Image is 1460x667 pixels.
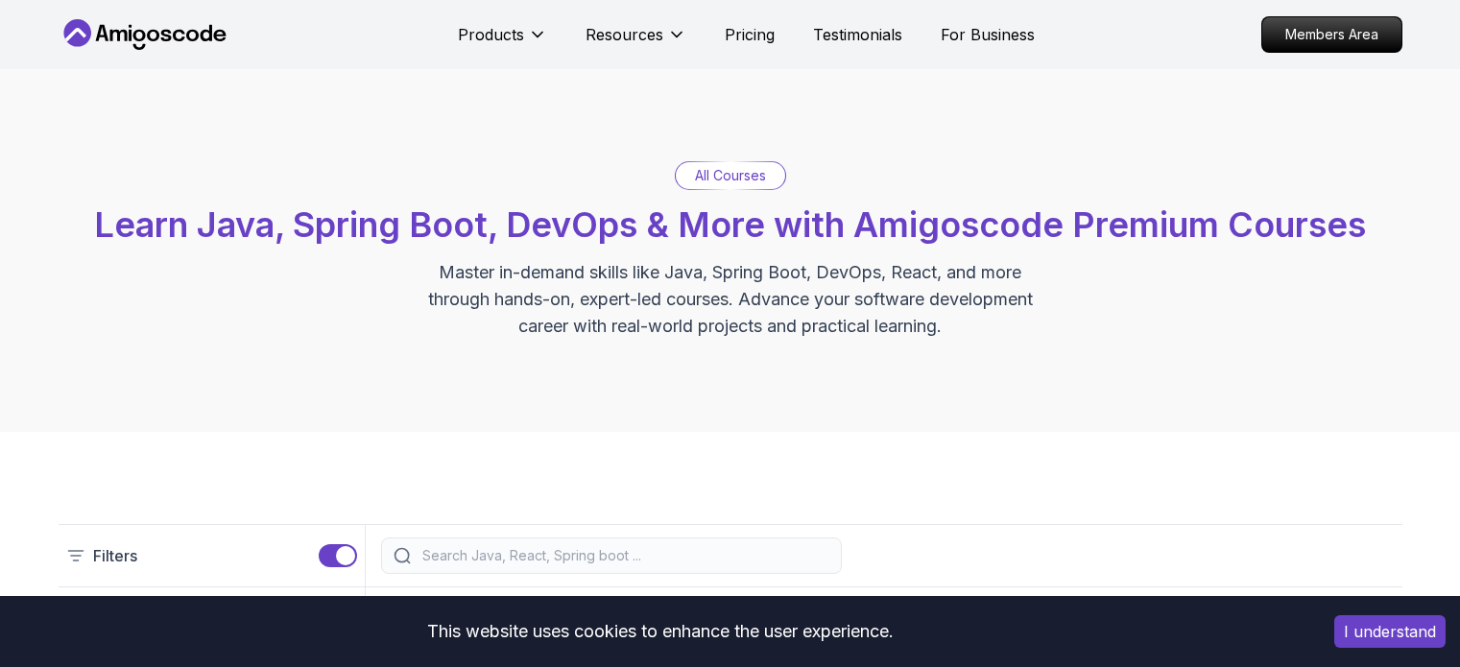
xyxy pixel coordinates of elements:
p: Filters [93,544,137,567]
p: Resources [586,23,663,46]
input: Search Java, React, Spring boot ... [419,546,829,565]
p: All Courses [695,166,766,185]
a: For Business [941,23,1035,46]
a: Testimonials [813,23,902,46]
p: Members Area [1262,17,1401,52]
button: Products [458,23,547,61]
p: Master in-demand skills like Java, Spring Boot, DevOps, React, and more through hands-on, expert-... [408,259,1053,340]
span: Learn Java, Spring Boot, DevOps & More with Amigoscode Premium Courses [94,203,1366,246]
a: Pricing [725,23,775,46]
p: Products [458,23,524,46]
div: This website uses cookies to enhance the user experience. [14,610,1305,653]
button: Accept cookies [1334,615,1446,648]
button: Resources [586,23,686,61]
a: Members Area [1261,16,1402,53]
